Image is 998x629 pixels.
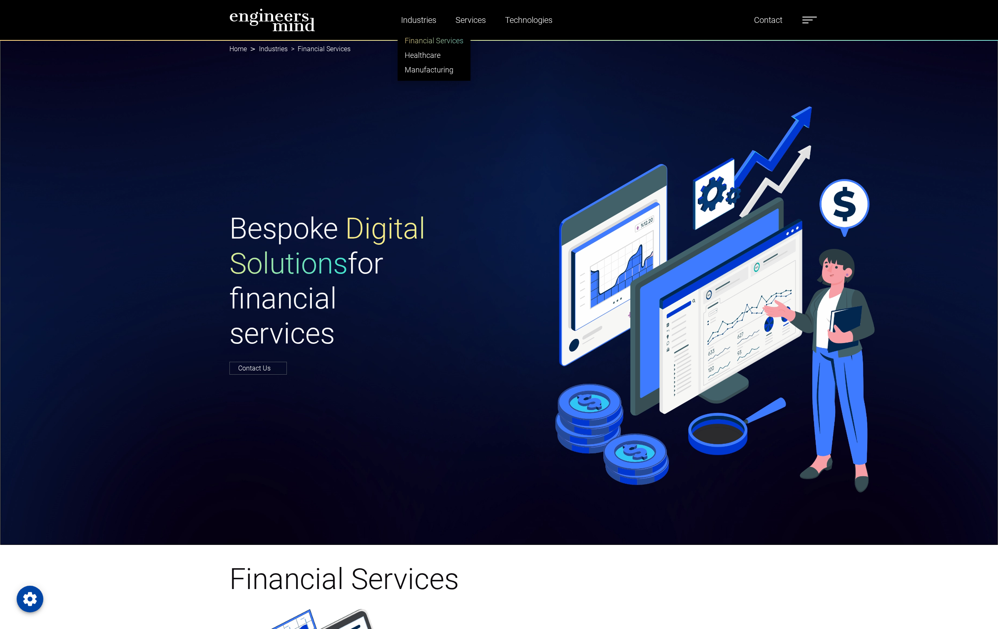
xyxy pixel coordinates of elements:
a: Home [229,45,247,53]
nav: breadcrumb [229,40,769,58]
ul: Industries [398,30,470,81]
a: Manufacturing [398,62,470,77]
li: Financial Services [288,44,351,54]
h1: Bespoke for financial services [229,211,494,351]
a: Industries [398,10,440,30]
a: Services [452,10,489,30]
h1: Financial Services [229,562,769,597]
a: Financial Services [398,33,470,48]
a: Contact [751,10,786,30]
a: Industries [259,45,288,53]
a: Healthcare [398,48,470,62]
a: Technologies [502,10,556,30]
img: logo [229,8,315,32]
span: Digital Solutions [229,211,426,281]
a: Contact Us [229,362,287,375]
